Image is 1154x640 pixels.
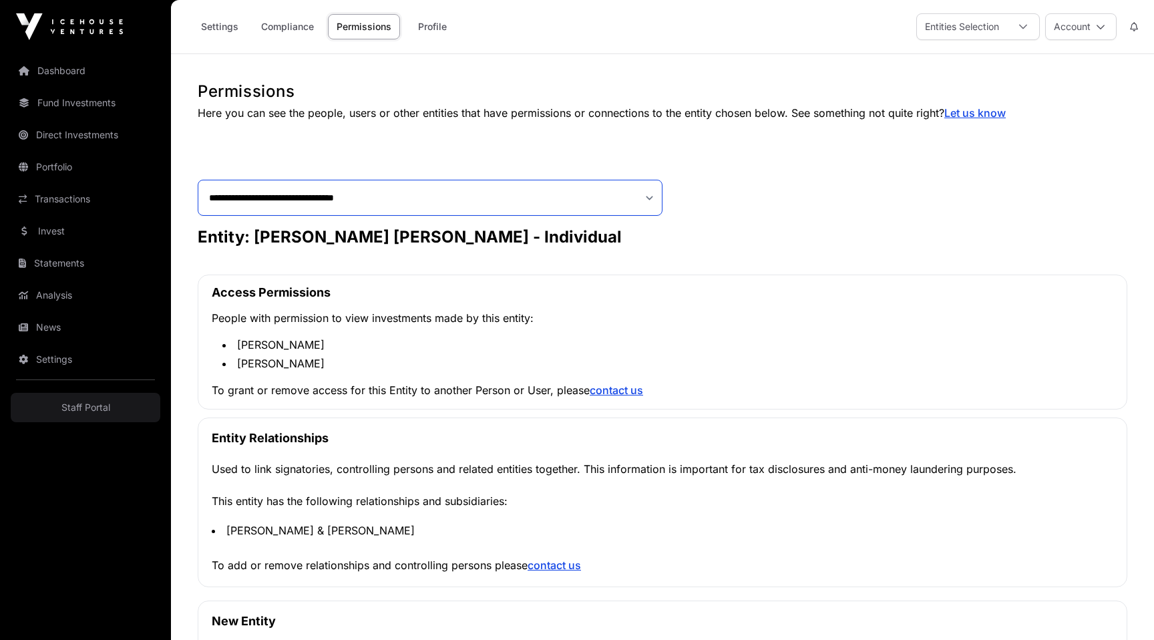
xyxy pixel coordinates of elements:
a: Dashboard [11,56,160,86]
a: Profile [405,14,459,39]
a: Let us know [944,106,1006,120]
button: Account [1045,13,1117,40]
a: Compliance [252,14,323,39]
h1: Permissions [198,81,1127,102]
iframe: Chat Widget [1087,576,1154,640]
a: Settings [11,345,160,374]
p: To grant or remove access for this Entity to another Person or User, please [212,382,1113,398]
img: Icehouse Ventures Logo [16,13,123,40]
a: Staff Portal [11,393,160,422]
p: New Entity [212,612,1113,631]
p: Here you can see the people, users or other entities that have permissions or connections to the ... [198,105,1127,121]
p: This entity has the following relationships and subsidiaries: [212,493,1113,509]
a: contact us [590,383,643,397]
a: Settings [192,14,247,39]
h3: Entity: [PERSON_NAME] [PERSON_NAME] - Individual [198,226,1127,248]
p: Used to link signatories, controlling persons and related entities together. This information is ... [212,461,1113,477]
p: People with permission to view investments made by this entity: [212,310,1113,326]
a: News [11,313,160,342]
a: Transactions [11,184,160,214]
li: [PERSON_NAME] & [PERSON_NAME] [212,522,1113,538]
a: Permissions [328,14,400,39]
div: Entities Selection [917,14,1007,39]
a: Fund Investments [11,88,160,118]
p: Entity Relationships [212,429,1113,448]
a: Invest [11,216,160,246]
li: [PERSON_NAME] [222,337,1113,353]
p: Access Permissions [212,283,1113,302]
a: Analysis [11,281,160,310]
p: To add or remove relationships and controlling persons please [212,557,1113,573]
a: Direct Investments [11,120,160,150]
a: contact us [528,558,581,572]
a: Statements [11,249,160,278]
a: Portfolio [11,152,160,182]
li: [PERSON_NAME] [222,355,1113,371]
